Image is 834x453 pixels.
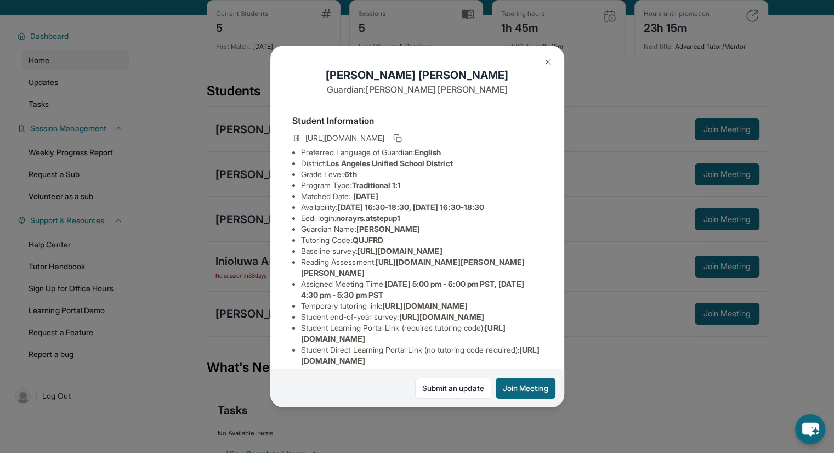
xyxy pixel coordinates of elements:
button: chat-button [795,414,825,444]
li: Assigned Meeting Time : [301,279,542,301]
span: [DATE] 5:00 pm - 6:00 pm PST, [DATE] 4:30 pm - 5:30 pm PST [301,279,524,299]
span: [URL][DOMAIN_NAME] [358,246,442,256]
h4: Student Information [292,114,542,127]
li: Matched Date: [301,191,542,202]
span: Traditional 1:1 [351,180,401,190]
li: Grade Level: [301,169,542,180]
span: [URL][DOMAIN_NAME] [305,133,384,144]
span: [URL][DOMAIN_NAME][PERSON_NAME][PERSON_NAME] [301,257,525,278]
li: Eedi login : [301,213,542,224]
li: Availability: [301,202,542,213]
li: Temporary tutoring link : [301,301,542,312]
span: stepup24 [355,367,389,376]
img: Close Icon [543,58,552,66]
span: English [415,148,441,157]
span: Los Angeles Unified School District [326,158,452,168]
h1: [PERSON_NAME] [PERSON_NAME] [292,67,542,83]
span: 6th [344,169,356,179]
span: norayrs.atstepup1 [336,213,400,223]
a: Submit an update [415,378,491,399]
li: Baseline survey : [301,246,542,257]
span: [PERSON_NAME] [356,224,421,234]
p: Guardian: [PERSON_NAME] [PERSON_NAME] [292,83,542,96]
li: Program Type: [301,180,542,191]
li: Student Learning Portal Link (requires tutoring code) : [301,322,542,344]
span: QUJFRD [353,235,383,245]
span: [DATE] [353,191,378,201]
li: Tutoring Code : [301,235,542,246]
span: [URL][DOMAIN_NAME] [399,312,484,321]
li: Preferred Language of Guardian: [301,147,542,158]
button: Join Meeting [496,378,555,399]
span: [URL][DOMAIN_NAME] [382,301,467,310]
li: Guardian Name : [301,224,542,235]
li: District: [301,158,542,169]
button: Copy link [391,132,404,145]
span: [DATE] 16:30-18:30, [DATE] 16:30-18:30 [337,202,484,212]
li: Reading Assessment : [301,257,542,279]
li: Student Direct Learning Portal Link (no tutoring code required) : [301,344,542,366]
li: EEDI Password : [301,366,542,377]
li: Student end-of-year survey : [301,312,542,322]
